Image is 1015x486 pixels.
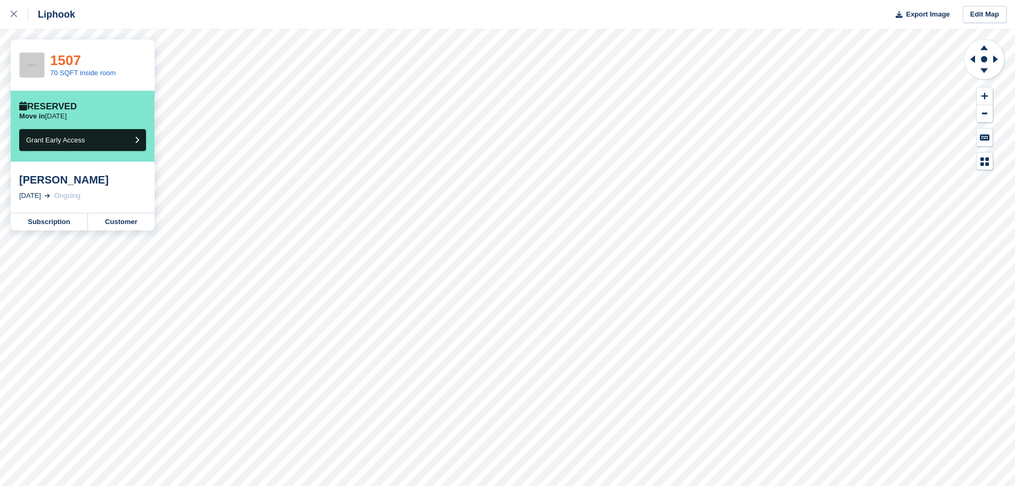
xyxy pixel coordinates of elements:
[19,112,67,121] p: [DATE]
[19,129,146,151] button: Grant Early Access
[19,101,77,112] div: Reserved
[20,53,44,77] img: 256x256-placeholder-a091544baa16b46aadf0b611073c37e8ed6a367829ab441c3b0103e7cf8a5b1b.png
[19,190,41,201] div: [DATE]
[889,6,950,23] button: Export Image
[963,6,1006,23] a: Edit Map
[19,173,146,186] div: [PERSON_NAME]
[28,8,75,21] div: Liphook
[88,213,155,230] a: Customer
[19,112,45,120] span: Move in
[11,213,88,230] a: Subscription
[977,87,993,105] button: Zoom In
[977,129,993,146] button: Keyboard Shortcuts
[45,194,50,198] img: arrow-right-light-icn-cde0832a797a2874e46488d9cf13f60e5c3a73dbe684e267c42b8395dfbc2abf.svg
[50,52,81,68] a: 1507
[977,105,993,123] button: Zoom Out
[26,136,85,144] span: Grant Early Access
[906,9,949,20] span: Export Image
[977,153,993,170] button: Map Legend
[50,69,116,77] a: 70 SQFT inside room
[54,190,80,201] div: Ongoing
